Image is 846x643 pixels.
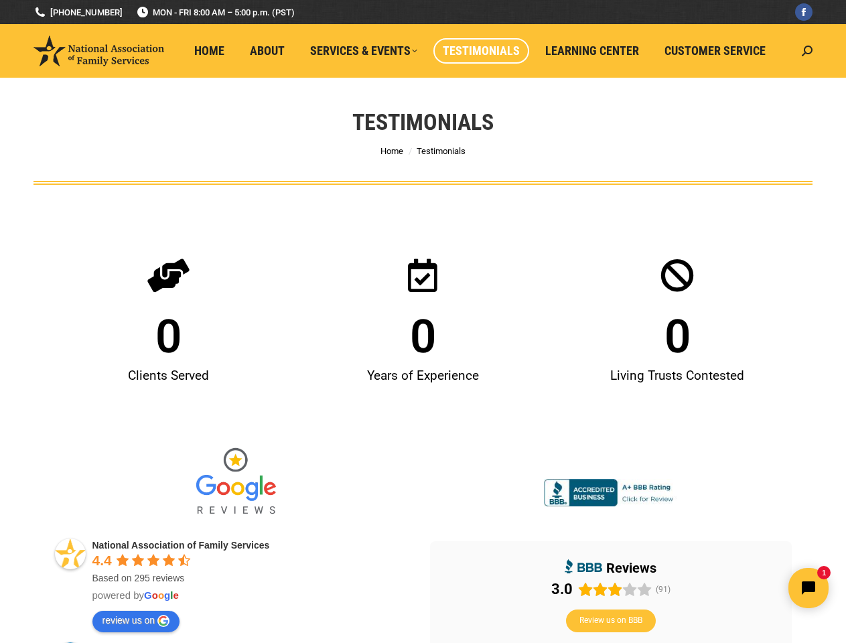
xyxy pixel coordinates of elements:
[173,589,178,601] span: e
[557,360,798,392] div: Living Trusts Contested
[606,559,656,577] div: reviews
[310,44,417,58] span: Services & Events
[186,439,286,526] img: Google Reviews
[443,44,520,58] span: Testimonials
[664,313,691,360] span: 0
[164,589,170,601] span: g
[155,313,182,360] span: 0
[417,146,466,156] span: Testimonials
[655,38,775,64] a: Customer Service
[410,313,436,360] span: 0
[33,6,123,19] a: [PHONE_NUMBER]
[795,3,813,21] a: Facebook page opens in new window
[664,44,766,58] span: Customer Service
[240,38,294,64] a: About
[92,540,270,551] a: National Association of Family Services
[433,38,529,64] a: Testimonials
[92,611,180,632] a: review us on
[545,44,639,58] span: Learning Center
[380,146,403,156] a: Home
[579,616,642,626] span: Review us on BBB
[33,35,164,66] img: National Association of Family Services
[194,44,224,58] span: Home
[566,610,656,632] button: Review us on BBB
[544,479,678,507] img: Accredited A+ with Better Business Bureau
[551,580,573,599] div: 3.0
[152,589,158,601] span: o
[551,580,652,599] div: Rating: 3.0 out of 5
[92,571,417,585] div: Based on 295 reviews
[185,38,234,64] a: Home
[170,589,173,601] span: l
[610,557,840,620] iframe: Tidio Chat
[536,38,648,64] a: Learning Center
[92,553,112,568] span: 4.4
[158,589,164,601] span: o
[302,360,543,392] div: Years of Experience
[92,589,417,602] div: powered by
[144,589,152,601] span: G
[250,44,285,58] span: About
[48,360,289,392] div: Clients Served
[352,107,494,137] h1: Testimonials
[136,6,295,19] span: MON - FRI 8:00 AM – 5:00 p.m. (PST)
